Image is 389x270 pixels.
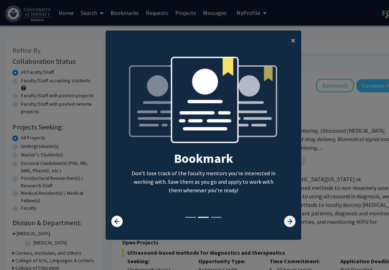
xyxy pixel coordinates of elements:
img: bookmark [128,56,279,151]
p: Don’t lose track of the faculty mentors you’re interested in working with. Save them as you go an... [128,169,279,194]
h2: Bookmark [128,151,279,166]
button: Close [285,31,301,50]
iframe: Chat [5,238,30,265]
span: × [291,35,295,46]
